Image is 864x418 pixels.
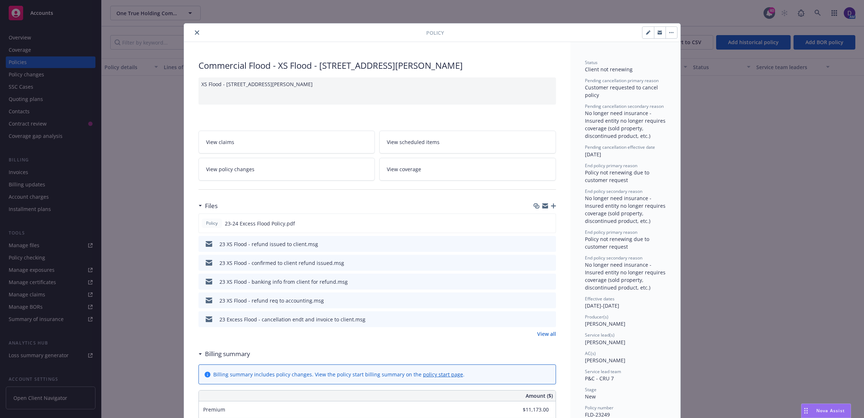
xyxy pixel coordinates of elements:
span: No longer need insurance - Insured entity no longer requires coverage (sold property, discontinue... [585,195,667,224]
div: Billing summary includes policy changes. View the policy start billing summary on the . [213,371,465,378]
span: P&C - CRU 7 [585,375,614,382]
span: View scheduled items [387,138,440,146]
div: Drag to move [801,404,810,418]
span: Nova Assist [816,408,845,414]
span: No longer need insurance - Insured entity no longer requires coverage (sold property, discontinue... [585,261,667,291]
span: Pending cancellation primary reason [585,77,659,84]
span: Premium [203,406,225,413]
span: End policy primary reason [585,229,637,235]
a: policy start page [423,371,463,378]
span: Policy number [585,405,613,411]
span: Producer(s) [585,314,608,320]
span: View policy changes [206,165,255,173]
button: Nova Assist [801,404,851,418]
span: Pending cancellation secondary reason [585,103,664,109]
span: New [585,393,596,400]
h3: Files [205,201,218,211]
button: preview file [547,297,553,304]
span: End policy secondary reason [585,255,642,261]
span: [PERSON_NAME] [585,339,625,346]
a: View claims [198,131,375,153]
a: View coverage [379,158,556,181]
span: Policy not renewing due to customer request [585,236,651,250]
span: Status [585,59,598,66]
div: 23 XS Flood - refund req to accounting.msg [219,297,324,304]
button: preview file [547,240,553,248]
h3: Billing summary [205,349,250,359]
div: 23 XS Flood - confirmed to client refund issued.msg [219,259,344,267]
span: Service lead team [585,368,621,375]
span: 23-24 Excess Flood Policy.pdf [225,220,295,227]
a: View all [537,330,556,338]
span: [DATE] [585,151,601,158]
button: download file [535,240,541,248]
span: Stage [585,387,596,393]
div: [DATE] - [DATE] [585,296,666,309]
button: preview file [547,259,553,267]
button: download file [535,278,541,286]
button: preview file [546,220,553,227]
div: Files [198,201,218,211]
input: 0.00 [506,404,553,415]
span: Service lead(s) [585,332,615,338]
button: download file [535,297,541,304]
span: Customer requested to cancel policy [585,84,659,98]
a: View policy changes [198,158,375,181]
button: download file [535,220,540,227]
div: XS Flood - [STREET_ADDRESS][PERSON_NAME] [198,77,556,105]
div: 23 XS Flood - banking info from client for refund.msg [219,278,348,286]
span: Amount ($) [526,392,553,400]
div: Commercial Flood - XS Flood - [STREET_ADDRESS][PERSON_NAME] [198,59,556,72]
button: download file [535,316,541,323]
span: [PERSON_NAME] [585,357,625,364]
span: AC(s) [585,350,596,356]
a: View scheduled items [379,131,556,153]
span: Policy [205,220,219,227]
span: Pending cancellation effective date [585,144,655,150]
span: FLD-23249 [585,411,610,418]
span: View claims [206,138,234,146]
div: 23 Excess Flood - cancellation endt and invoice to client.msg [219,316,365,323]
span: Policy [426,29,444,37]
span: Client not renewing [585,66,633,73]
button: close [193,28,201,37]
button: preview file [547,278,553,286]
span: View coverage [387,165,421,173]
span: Effective dates [585,296,615,302]
span: Policy not renewing due to customer request [585,169,651,183]
span: End policy primary reason [585,162,637,169]
button: download file [535,259,541,267]
span: End policy secondary reason [585,188,642,194]
span: No longer need insurance - Insured entity no longer requires coverage (sold property, discontinue... [585,110,667,139]
div: 23 XS Flood - refund issued to client.msg [219,240,318,248]
span: [PERSON_NAME] [585,320,625,327]
button: preview file [547,316,553,323]
div: Billing summary [198,349,250,359]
